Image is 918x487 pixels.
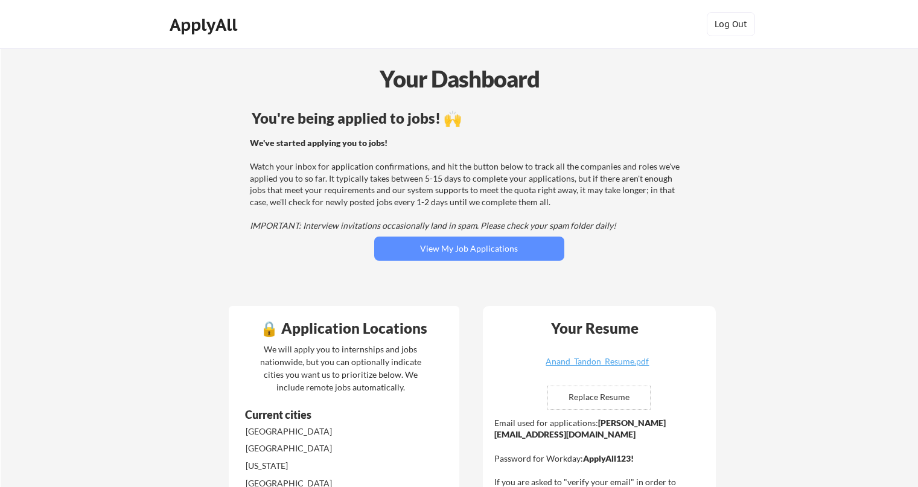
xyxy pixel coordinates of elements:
button: View My Job Applications [374,237,564,261]
div: Current cities [245,409,412,420]
div: You're being applied to jobs! 🙌 [252,111,687,126]
strong: We've started applying you to jobs! [250,138,387,148]
div: [GEOGRAPHIC_DATA] [246,425,373,438]
div: Watch your inbox for application confirmations, and hit the button below to track all the compani... [250,137,685,232]
div: We will apply you to internships and jobs nationwide, but you can optionally indicate cities you ... [258,343,424,393]
div: [GEOGRAPHIC_DATA] [246,442,373,454]
button: Log Out [707,12,755,36]
div: Your Resume [535,321,655,336]
div: Anand_Tandon_Resume.pdf [526,357,669,366]
div: ApplyAll [170,14,241,35]
div: 🔒 Application Locations [232,321,456,336]
div: [US_STATE] [246,460,373,472]
strong: [PERSON_NAME][EMAIL_ADDRESS][DOMAIN_NAME] [494,418,666,440]
strong: ApplyAll123! [583,453,634,463]
div: Your Dashboard [1,62,918,96]
em: IMPORTANT: Interview invitations occasionally land in spam. Please check your spam folder daily! [250,220,616,231]
a: Anand_Tandon_Resume.pdf [526,357,669,376]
